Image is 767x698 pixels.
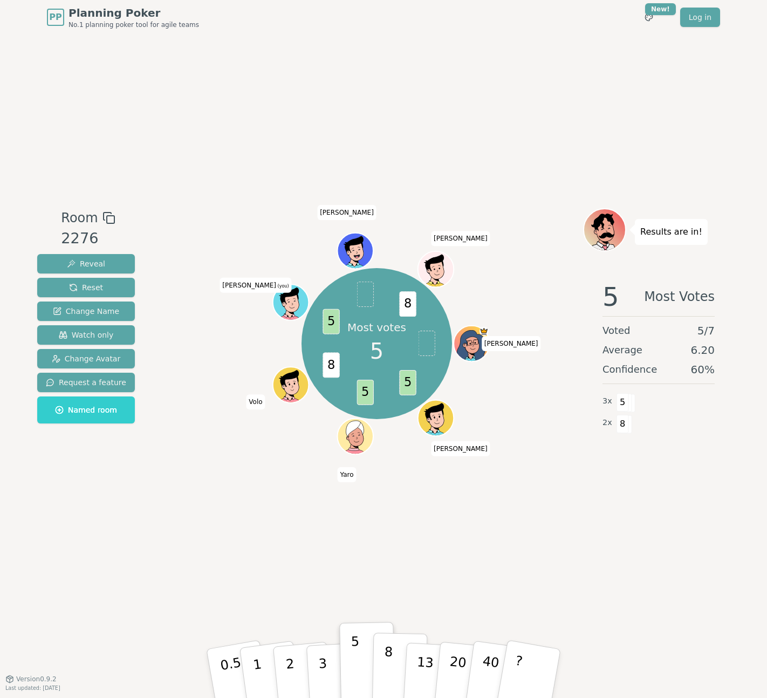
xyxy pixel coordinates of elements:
span: 5 / 7 [697,323,715,338]
span: Confidence [602,362,657,377]
button: New! [639,8,659,27]
button: Named room [37,396,135,423]
span: Planning Poker [69,5,199,20]
span: Version 0.9.2 [16,675,57,683]
span: 5 [323,309,340,334]
p: Most votes [347,320,406,335]
span: (you) [276,284,289,289]
span: Click to change your name [482,336,541,351]
a: Log in [680,8,720,27]
span: Nicole is the host [480,327,489,336]
span: Click to change your name [431,231,490,246]
span: Voted [602,323,631,338]
span: 8 [400,292,416,317]
button: Reveal [37,254,135,273]
button: Click to change your avatar [274,285,307,319]
span: 8 [617,415,629,433]
button: Reset [37,278,135,297]
p: Results are in! [640,224,702,239]
button: Watch only [37,325,135,345]
span: Click to change your name [431,441,490,456]
span: PP [49,11,61,24]
span: 2 x [602,417,612,429]
a: PPPlanning PokerNo.1 planning poker tool for agile teams [47,5,199,29]
span: Click to change your name [317,205,376,220]
span: Reveal [67,258,105,269]
span: 5 [357,380,374,405]
span: Room [61,208,98,228]
span: 8 [323,353,340,378]
span: Named room [55,405,117,415]
span: No.1 planning poker tool for agile teams [69,20,199,29]
span: Click to change your name [337,467,356,482]
button: Request a feature [37,373,135,392]
span: Watch only [59,330,114,340]
span: 3 x [602,395,612,407]
span: Reset [69,282,103,293]
span: Change Name [53,306,119,317]
span: 5 [617,393,629,412]
span: 6.20 [690,343,715,358]
span: Average [602,343,642,358]
button: Change Avatar [37,349,135,368]
button: Change Name [37,302,135,321]
div: 2276 [61,228,115,250]
span: Most Votes [644,284,715,310]
span: Last updated: [DATE] [5,685,60,691]
p: 5 [351,634,360,692]
span: Click to change your name [220,278,291,293]
span: Click to change your name [246,394,265,409]
span: 5 [370,335,383,367]
button: Version0.9.2 [5,675,57,683]
div: New! [645,3,676,15]
span: Change Avatar [52,353,121,364]
span: 5 [602,284,619,310]
span: 5 [400,370,416,395]
span: Request a feature [46,377,126,388]
span: 60 % [691,362,715,377]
